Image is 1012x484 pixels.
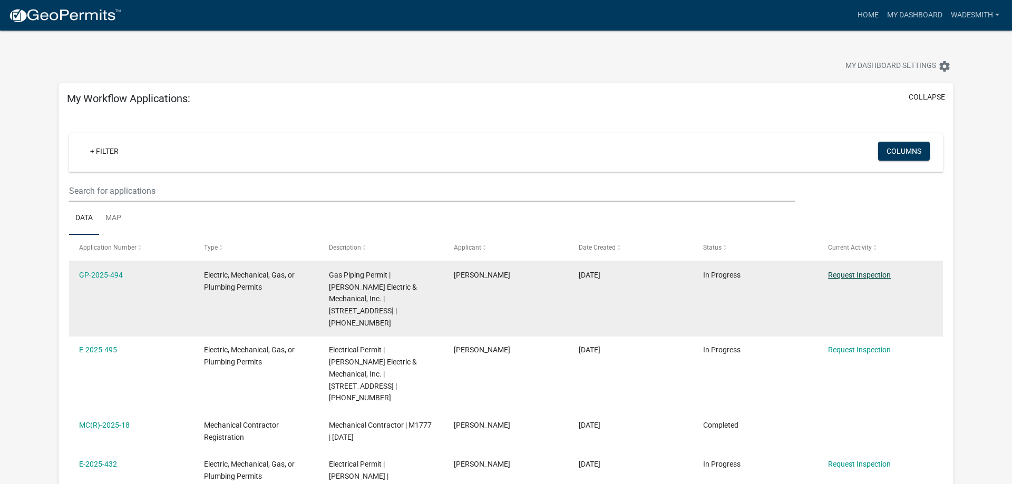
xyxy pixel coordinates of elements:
[79,271,123,279] a: GP-2025-494
[579,271,600,279] span: 10/10/2025
[454,421,510,429] span: Wade Smith
[444,235,569,260] datatable-header-cell: Applicant
[703,460,741,468] span: In Progress
[454,460,510,468] span: Wade Smith
[938,60,951,73] i: settings
[329,244,361,251] span: Description
[69,180,795,202] input: Search for applications
[837,56,959,76] button: My Dashboard Settingssettings
[828,271,891,279] a: Request Inspection
[69,235,194,260] datatable-header-cell: Application Number
[204,421,279,441] span: Mechanical Contractor Registration
[579,460,600,468] span: 09/08/2025
[204,460,295,480] span: Electric, Mechanical, Gas, or Plumbing Permits
[454,271,510,279] span: Wade Smith
[828,460,891,468] a: Request Inspection
[703,271,741,279] span: In Progress
[329,421,432,441] span: Mechanical Contractor | M1777 | 10/31/2027
[79,345,117,354] a: E-2025-495
[845,60,936,73] span: My Dashboard Settings
[579,345,600,354] span: 10/10/2025
[579,244,616,251] span: Date Created
[909,92,945,103] button: collapse
[329,271,417,327] span: Gas Piping Permit | Cullum Electric & Mechanical, Inc. | 305 MILLWOOD RD | 108-08-01-006
[818,235,943,260] datatable-header-cell: Current Activity
[99,202,128,235] a: Map
[454,345,510,354] span: Wade Smith
[828,345,891,354] a: Request Inspection
[579,421,600,429] span: 10/01/2025
[693,235,818,260] datatable-header-cell: Status
[878,142,930,161] button: Columns
[204,244,218,251] span: Type
[883,5,947,25] a: My Dashboard
[204,345,295,366] span: Electric, Mechanical, Gas, or Plumbing Permits
[79,244,137,251] span: Application Number
[853,5,883,25] a: Home
[194,235,319,260] datatable-header-cell: Type
[703,345,741,354] span: In Progress
[828,244,872,251] span: Current Activity
[703,244,722,251] span: Status
[79,460,117,468] a: E-2025-432
[568,235,693,260] datatable-header-cell: Date Created
[204,271,295,291] span: Electric, Mechanical, Gas, or Plumbing Permits
[319,235,444,260] datatable-header-cell: Description
[329,345,417,402] span: Electrical Permit | Cullum Electric & Mechanical, Inc. | 305 MILLWOOD RD | 108-08-01-006
[703,421,738,429] span: Completed
[454,244,481,251] span: Applicant
[67,92,190,105] h5: My Workflow Applications:
[82,142,127,161] a: + Filter
[69,202,99,235] a: Data
[79,421,130,429] a: MC(R)-2025-18
[947,5,1004,25] a: wadesmith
